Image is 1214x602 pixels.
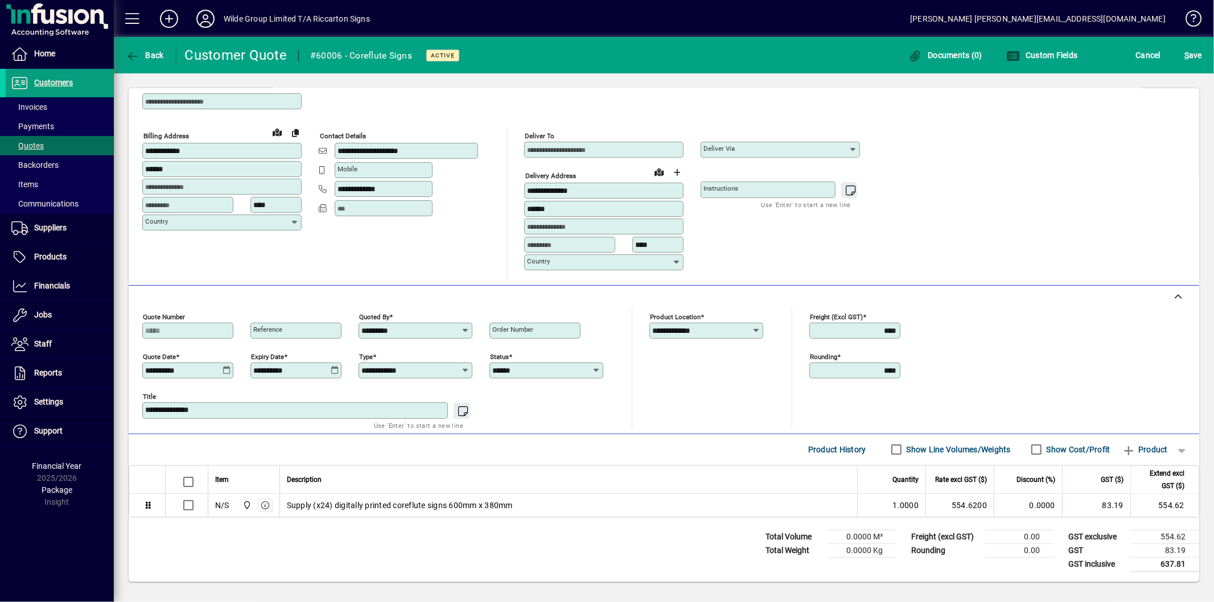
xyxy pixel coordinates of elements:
[34,281,70,290] span: Financials
[6,136,114,155] a: Quotes
[1116,439,1174,460] button: Product
[762,198,851,211] mat-hint: Use 'Enter' to start a new line
[6,194,114,213] a: Communications
[1130,494,1199,517] td: 554.62
[492,325,533,333] mat-label: Order number
[123,45,167,65] button: Back
[32,461,82,471] span: Financial Year
[11,180,38,189] span: Items
[1136,46,1161,64] span: Cancel
[828,530,896,543] td: 0.0000 M³
[1184,46,1202,64] span: ave
[910,10,1166,28] div: [PERSON_NAME] [PERSON_NAME][EMAIL_ADDRESS][DOMAIN_NAME]
[34,49,55,58] span: Home
[287,473,322,486] span: Description
[240,499,253,512] span: Main Location
[215,473,229,486] span: Item
[6,417,114,446] a: Support
[431,52,455,59] span: Active
[1062,494,1130,517] td: 83.19
[525,132,554,140] mat-label: Deliver To
[1131,557,1199,571] td: 637.81
[34,426,63,435] span: Support
[287,500,513,511] span: Supply (x24) digitally printed coreflute signs 600mm x 380mm
[760,530,828,543] td: Total Volume
[1063,543,1131,557] td: GST
[1131,530,1199,543] td: 554.62
[703,184,738,192] mat-label: Instructions
[338,165,357,173] mat-label: Mobile
[11,160,59,170] span: Backorders
[490,352,509,360] mat-label: Status
[892,473,919,486] span: Quantity
[1133,45,1164,65] button: Cancel
[34,78,73,87] span: Customers
[1063,557,1131,571] td: GST inclusive
[268,123,286,141] a: View on map
[906,45,985,65] button: Documents (0)
[359,312,389,320] mat-label: Quoted by
[253,325,282,333] mat-label: Reference
[151,9,187,29] button: Add
[114,45,176,65] app-page-header-button: Back
[6,388,114,417] a: Settings
[310,47,412,65] div: #60006 - Coreflute Signs
[185,46,287,64] div: Customer Quote
[286,123,304,142] button: Copy to Delivery address
[906,530,985,543] td: Freight (excl GST)
[908,51,982,60] span: Documents (0)
[143,352,176,360] mat-label: Quote date
[374,419,463,432] mat-hint: Use 'Enter' to start a new line
[34,368,62,377] span: Reports
[187,9,224,29] button: Profile
[933,500,987,511] div: 554.6200
[11,122,54,131] span: Payments
[1131,543,1199,557] td: 83.19
[1063,530,1131,543] td: GST exclusive
[6,117,114,136] a: Payments
[650,163,668,181] a: View on map
[808,440,866,459] span: Product History
[906,543,985,557] td: Rounding
[985,543,1053,557] td: 0.00
[703,145,735,152] mat-label: Deliver via
[215,500,229,511] div: N/S
[935,473,987,486] span: Rate excl GST ($)
[6,330,114,358] a: Staff
[6,214,114,242] a: Suppliers
[810,312,863,320] mat-label: Freight (excl GST)
[143,312,185,320] mat-label: Quote number
[6,359,114,387] a: Reports
[11,141,44,150] span: Quotes
[1006,51,1078,60] span: Custom Fields
[6,243,114,271] a: Products
[994,494,1062,517] td: 0.0000
[828,543,896,557] td: 0.0000 Kg
[359,352,373,360] mat-label: Type
[1003,45,1081,65] button: Custom Fields
[1177,2,1200,39] a: Knowledge Base
[6,97,114,117] a: Invoices
[893,500,919,511] span: 1.0000
[6,301,114,329] a: Jobs
[251,352,284,360] mat-label: Expiry date
[1138,467,1184,492] span: Extend excl GST ($)
[650,312,701,320] mat-label: Product location
[11,102,47,112] span: Invoices
[904,444,1011,455] label: Show Line Volumes/Weights
[760,543,828,557] td: Total Weight
[34,223,67,232] span: Suppliers
[126,51,164,60] span: Back
[1182,45,1205,65] button: Save
[34,397,63,406] span: Settings
[6,155,114,175] a: Backorders
[1044,444,1110,455] label: Show Cost/Profit
[804,439,871,460] button: Product History
[1101,473,1124,486] span: GST ($)
[6,175,114,194] a: Items
[810,352,837,360] mat-label: Rounding
[34,252,67,261] span: Products
[42,485,72,494] span: Package
[145,217,168,225] mat-label: Country
[11,199,79,208] span: Communications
